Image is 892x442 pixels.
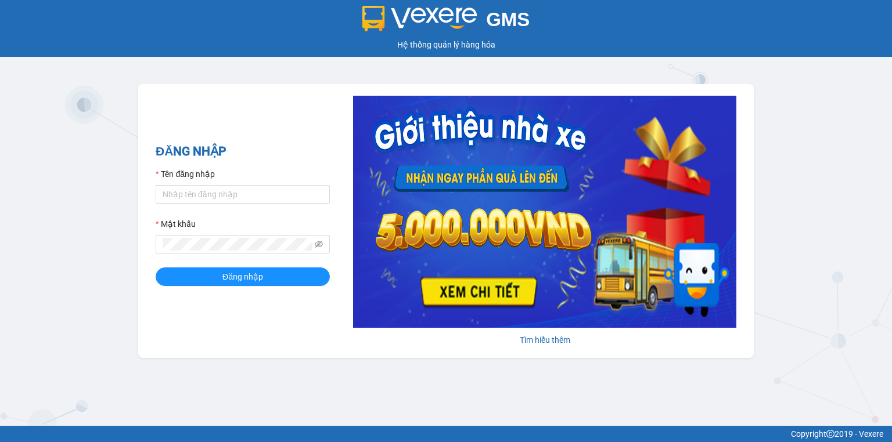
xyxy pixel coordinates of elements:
input: Mật khẩu [163,238,312,251]
div: Copyright 2019 - Vexere [9,427,883,440]
div: Tìm hiểu thêm [353,334,736,346]
button: Đăng nhập [156,267,330,286]
span: GMS [486,9,530,30]
span: copyright [826,430,835,438]
span: eye-invisible [315,240,323,248]
input: Tên đăng nhập [156,185,330,204]
img: banner-0 [353,96,736,328]
label: Mật khẩu [156,218,196,230]
span: Đăng nhập [222,270,263,283]
div: Hệ thống quản lý hàng hóa [3,38,889,51]
h2: ĐĂNG NHẬP [156,142,330,161]
img: logo 2 [362,6,477,31]
label: Tên đăng nhập [156,168,215,180]
a: GMS [362,17,530,27]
